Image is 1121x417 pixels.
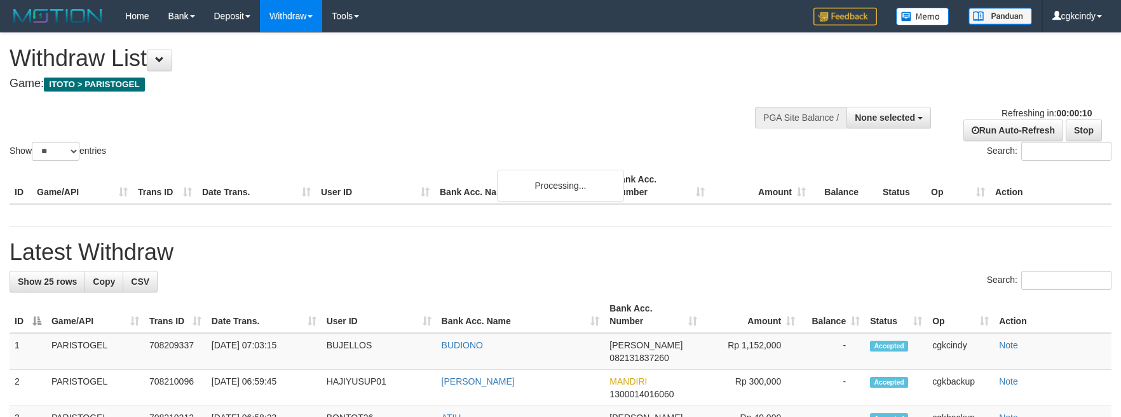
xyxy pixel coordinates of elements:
[123,271,158,292] a: CSV
[811,168,878,204] th: Balance
[131,277,149,287] span: CSV
[846,107,931,128] button: None selected
[987,271,1111,290] label: Search:
[870,341,908,352] span: Accepted
[963,120,1063,141] a: Run Auto-Refresh
[32,168,133,204] th: Game/API
[702,297,800,333] th: Amount: activate to sort column ascending
[93,277,115,287] span: Copy
[999,340,1018,350] a: Note
[702,370,800,406] td: Rp 300,000
[10,168,32,204] th: ID
[813,8,877,25] img: Feedback.jpg
[144,370,207,406] td: 708210096
[987,142,1111,161] label: Search:
[10,333,46,370] td: 1
[609,353,669,363] span: Copy 082131837260 to clipboard
[497,170,624,202] div: Processing...
[442,376,515,386] a: [PERSON_NAME]
[207,333,322,370] td: [DATE] 07:03:15
[46,370,144,406] td: PARISTOGEL
[46,333,144,370] td: PARISTOGEL
[604,297,702,333] th: Bank Acc. Number: activate to sort column ascending
[207,297,322,333] th: Date Trans.: activate to sort column ascending
[896,8,949,25] img: Button%20Memo.svg
[865,297,927,333] th: Status: activate to sort column ascending
[322,297,437,333] th: User ID: activate to sort column ascending
[10,6,106,25] img: MOTION_logo.png
[322,333,437,370] td: BUJELLOS
[10,271,85,292] a: Show 25 rows
[1002,108,1092,118] span: Refreshing in:
[800,370,865,406] td: -
[85,271,123,292] a: Copy
[927,297,994,333] th: Op: activate to sort column ascending
[316,168,435,204] th: User ID
[609,389,674,399] span: Copy 1300014016060 to clipboard
[968,8,1032,25] img: panduan.png
[10,240,1111,265] h1: Latest Withdraw
[1021,271,1111,290] input: Search:
[855,113,915,123] span: None selected
[800,333,865,370] td: -
[207,370,322,406] td: [DATE] 06:59:45
[870,377,908,388] span: Accepted
[322,370,437,406] td: HAJIYUSUP01
[18,277,77,287] span: Show 25 rows
[609,340,683,350] span: [PERSON_NAME]
[10,78,735,90] h4: Game:
[990,168,1111,204] th: Action
[46,297,144,333] th: Game/API: activate to sort column ascending
[10,297,46,333] th: ID: activate to sort column descending
[144,297,207,333] th: Trans ID: activate to sort column ascending
[927,370,994,406] td: cgkbackup
[609,376,647,386] span: MANDIRI
[32,142,79,161] select: Showentries
[1021,142,1111,161] input: Search:
[755,107,846,128] div: PGA Site Balance /
[999,376,1018,386] a: Note
[994,297,1111,333] th: Action
[927,333,994,370] td: cgkcindy
[133,168,197,204] th: Trans ID
[44,78,145,92] span: ITOTO > PARISTOGEL
[435,168,609,204] th: Bank Acc. Name
[437,297,605,333] th: Bank Acc. Name: activate to sort column ascending
[926,168,990,204] th: Op
[702,333,800,370] td: Rp 1,152,000
[10,370,46,406] td: 2
[878,168,926,204] th: Status
[1056,108,1092,118] strong: 00:00:10
[10,142,106,161] label: Show entries
[1066,120,1102,141] a: Stop
[197,168,316,204] th: Date Trans.
[609,168,710,204] th: Bank Acc. Number
[144,333,207,370] td: 708209337
[10,46,735,71] h1: Withdraw List
[442,340,483,350] a: BUDIONO
[710,168,811,204] th: Amount
[800,297,865,333] th: Balance: activate to sort column ascending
